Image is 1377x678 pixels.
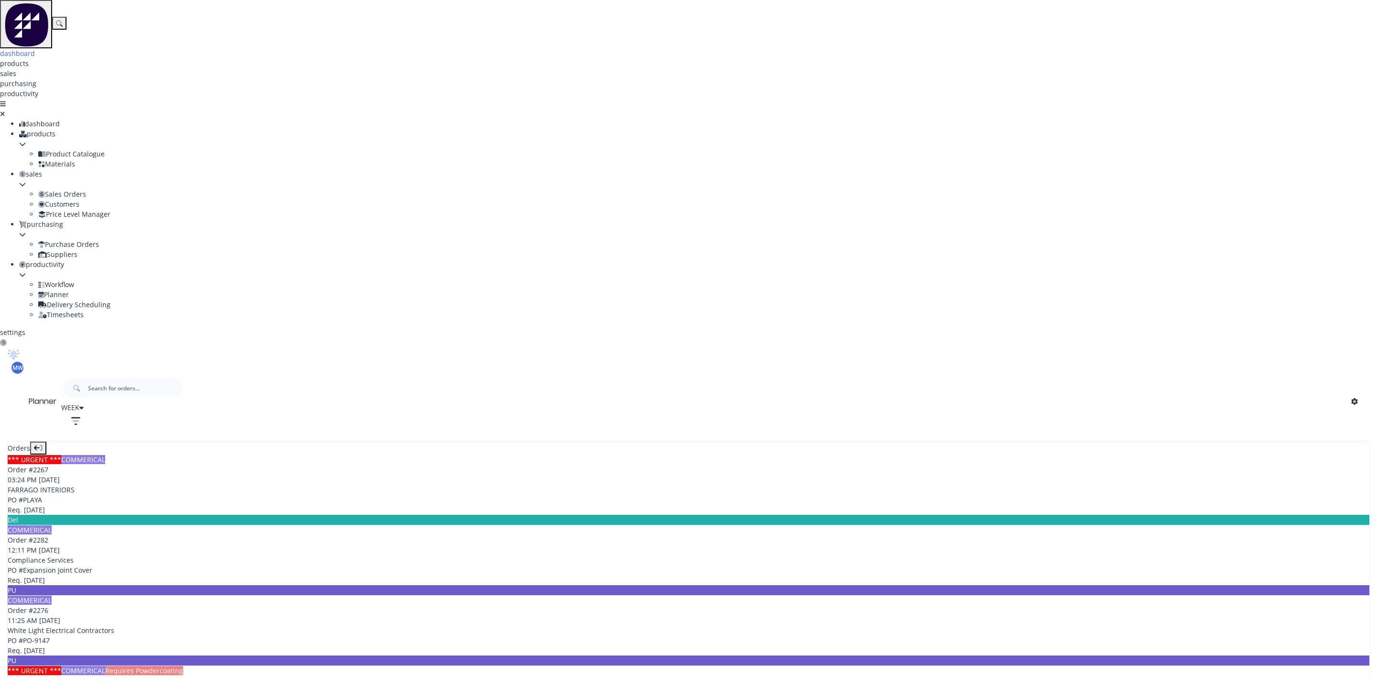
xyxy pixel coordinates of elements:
div: PO #PO-9147 [8,635,1369,645]
div: PU [8,656,1369,666]
div: Del [8,515,1369,525]
span: WEEK [61,403,79,412]
div: Product Catalogue [38,149,1377,159]
div: White Light Electrical Contractors [8,625,1369,635]
div: Price Level Manager [38,209,1377,219]
span: MW [12,364,23,372]
div: dashboard [19,119,1377,129]
div: Planner [38,289,1377,300]
div: PO #PLAYA [8,495,1369,505]
div: PO #Expansion Joint Cover [8,565,1369,575]
div: Planner [29,396,61,407]
div: purchasing [19,219,1377,229]
div: FARRAGO INTERIORS [8,485,1369,495]
span: COMMERICAL [61,455,105,464]
div: Sales Orders [38,189,1377,199]
span: Req. [DATE] [8,505,45,514]
span: COMMERICAL [8,596,52,605]
div: Suppliers [38,249,1377,259]
div: Materials [38,159,1377,169]
img: Factory [4,1,48,47]
div: productivity [19,259,1377,269]
div: Purchase Orders [38,239,1377,249]
span: Req. [DATE] [8,646,45,655]
span: Orders [8,444,30,453]
span: COMMERICAL [8,525,52,534]
span: COMMERICAL [61,666,105,675]
div: Order # 2282 [8,535,1369,545]
input: Search for orders... [88,378,183,398]
div: Compliance Services [8,555,1369,565]
div: Workflow [38,279,1377,289]
div: Order # 2267 [8,465,1369,475]
div: Order # 2276 [8,605,1369,615]
span: Requires Powdercoating [105,666,183,675]
div: Customers [38,199,1377,209]
div: sales [19,169,1377,179]
div: products [19,129,1377,139]
div: Delivery Scheduling [38,300,1377,310]
div: Timesheets [38,310,1377,320]
div: 11:25 AM [DATE] [8,615,1369,625]
span: Req. [DATE] [8,576,45,585]
div: 03:24 PM [DATE] [8,475,1369,485]
div: 12:11 PM [DATE] [8,545,1369,555]
div: PU [8,585,1369,595]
